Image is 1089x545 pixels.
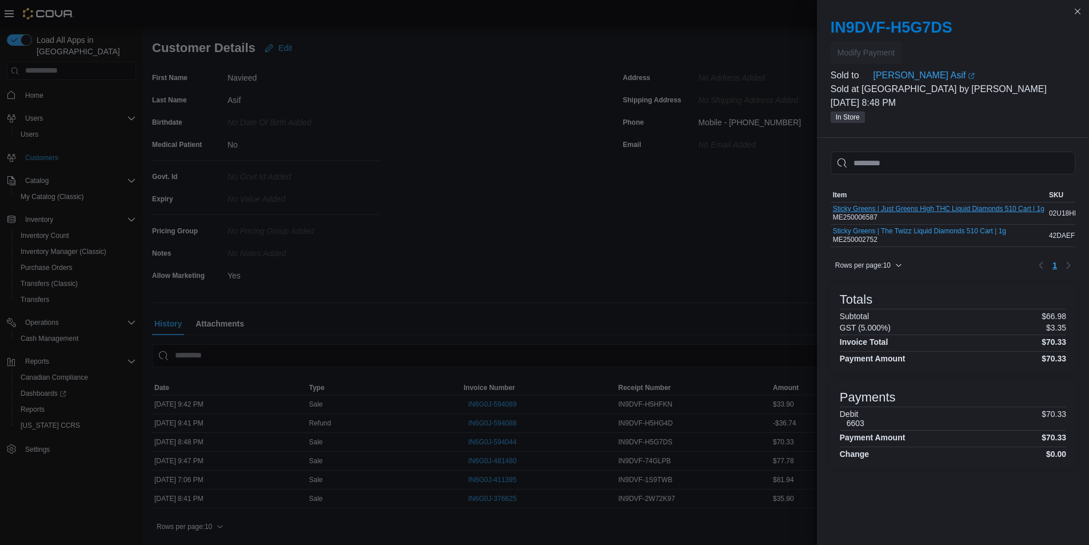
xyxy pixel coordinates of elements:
[840,449,869,459] h4: Change
[1048,256,1062,275] ul: Pagination for table: MemoryTable from EuiInMemoryTable
[833,227,1006,244] div: ME250002752
[833,205,1044,222] div: ME250006587
[1042,409,1066,428] p: $70.33
[831,152,1075,174] input: This is a search bar. As you type, the results lower in the page will automatically filter.
[1042,354,1066,363] h4: $70.33
[831,69,871,82] div: Sold to
[831,18,1075,37] h2: IN9DVF-H5G7DS
[833,190,847,200] span: Item
[840,354,905,363] h4: Payment Amount
[833,205,1044,213] button: Sticky Greens | Just Greens High THC Liquid Diamonds 510 Cart | 1g
[1049,231,1083,240] span: 42DAEFK2
[1042,312,1066,321] p: $66.98
[840,293,872,307] h3: Totals
[831,258,907,272] button: Rows per page:10
[1047,188,1088,202] button: SKU
[873,69,1075,82] a: [PERSON_NAME] AsifExternal link
[1034,256,1075,275] nav: Pagination for table: MemoryTable from EuiInMemoryTable
[1046,449,1066,459] h4: $0.00
[837,47,895,58] span: Modify Payment
[831,41,901,64] button: Modify Payment
[831,188,1047,202] button: Item
[847,419,864,428] h6: 6603
[840,312,869,321] h6: Subtotal
[968,73,975,79] svg: External link
[1062,258,1075,272] button: Next page
[1046,323,1066,332] p: $3.35
[1034,258,1048,272] button: Previous page
[831,112,865,123] span: In Store
[833,227,1006,235] button: Sticky Greens | The Twizz Liquid Diamonds 510 Cart | 1g
[840,433,905,442] h4: Payment Amount
[1049,209,1086,218] span: 02U18HHW
[831,96,1075,110] p: [DATE] 8:48 PM
[840,337,888,347] h4: Invoice Total
[1048,256,1062,275] button: Page 1 of 1
[831,82,1075,96] p: Sold at [GEOGRAPHIC_DATA] by [PERSON_NAME]
[1042,433,1066,442] h4: $70.33
[1042,337,1066,347] h4: $70.33
[840,391,896,404] h3: Payments
[1052,260,1057,271] span: 1
[1071,5,1084,18] button: Close this dialog
[840,409,864,419] h6: Debit
[836,112,860,122] span: In Store
[1049,190,1063,200] span: SKU
[840,323,891,332] h6: GST (5.000%)
[835,261,891,270] span: Rows per page : 10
